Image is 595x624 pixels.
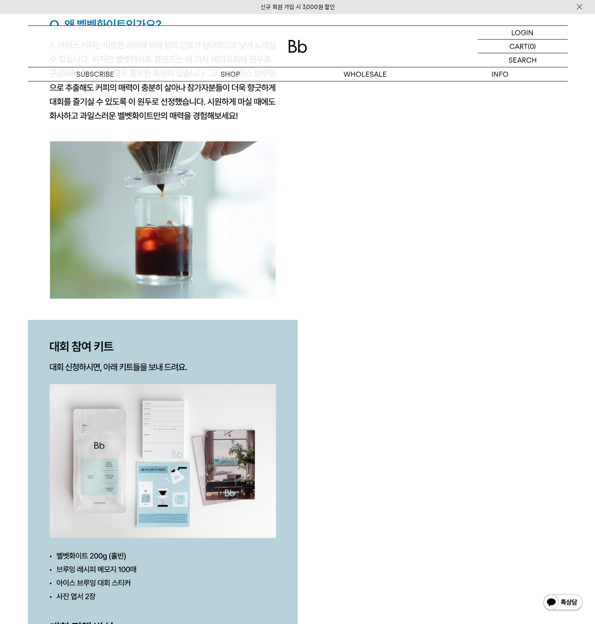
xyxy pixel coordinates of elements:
p: SEARCH [509,53,537,67]
img: 로고 [288,40,307,53]
p: WHOLESALE [298,67,433,81]
a: 신규 회원 가입 시 3,000원 할인 [261,4,335,11]
p: (0) [528,40,536,53]
a: SUBSCRIBE [28,67,163,81]
img: 카카오톡 채널 1:1 채팅 버튼 [543,593,583,612]
a: LOGIN [478,26,568,40]
p: CART [509,40,528,53]
a: CART (0) [478,40,568,53]
p: LOGIN [511,26,534,39]
a: SHOP [163,67,298,81]
p: INFO [433,67,568,81]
